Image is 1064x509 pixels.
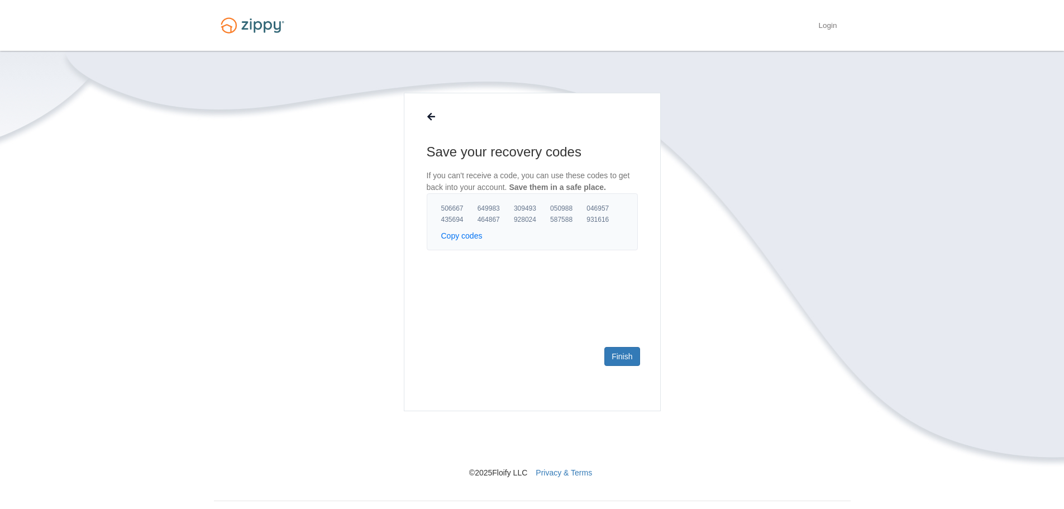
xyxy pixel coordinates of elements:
nav: © 2025 Floify LLC [214,411,851,478]
span: 435694 [441,215,478,224]
span: Save them in a safe place. [509,183,606,192]
span: 587588 [550,215,586,224]
img: Logo [214,12,291,39]
span: 046957 [586,204,623,213]
span: 928024 [514,215,550,224]
button: Copy codes [441,230,483,241]
span: 309493 [514,204,550,213]
a: Finish [604,347,640,366]
a: Login [818,21,837,32]
h1: Save your recovery codes [427,143,638,161]
span: 506667 [441,204,478,213]
span: 050988 [550,204,586,213]
p: If you can't receive a code, you can use these codes to get back into your account. [427,170,638,193]
a: Privacy & Terms [536,468,592,477]
span: 649983 [478,204,514,213]
span: 464867 [478,215,514,224]
span: 931616 [586,215,623,224]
